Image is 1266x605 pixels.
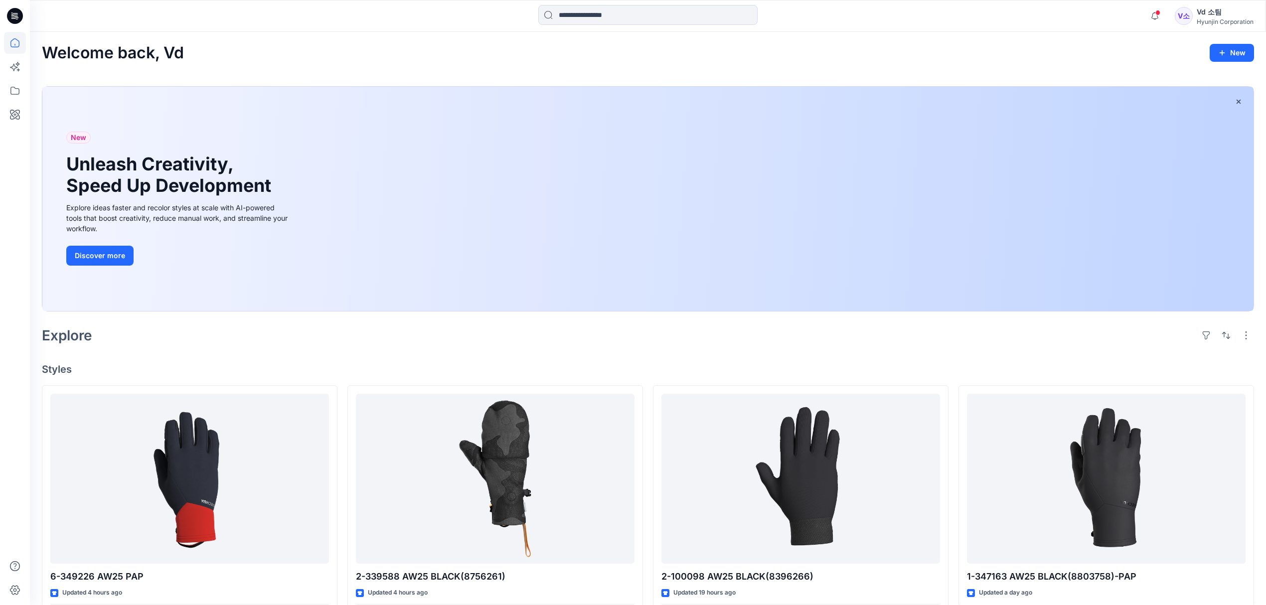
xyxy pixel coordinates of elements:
[661,570,940,584] p: 2-100098 AW25 BLACK(8396266)
[356,394,634,564] a: 2-339588 AW25 BLACK(8756261)
[50,394,329,564] a: 6-349226 AW25 PAP
[1197,18,1254,25] div: Hyunjin Corporation
[368,588,428,598] p: Updated 4 hours ago
[71,132,86,144] span: New
[66,153,276,196] h1: Unleash Creativity, Speed Up Development
[673,588,736,598] p: Updated 19 hours ago
[661,394,940,564] a: 2-100098 AW25 BLACK(8396266)
[1210,44,1254,62] button: New
[979,588,1032,598] p: Updated a day ago
[62,588,122,598] p: Updated 4 hours ago
[967,570,1246,584] p: 1-347163 AW25 BLACK(8803758)-PAP
[356,570,634,584] p: 2-339588 AW25 BLACK(8756261)
[42,327,92,343] h2: Explore
[66,202,291,234] div: Explore ideas faster and recolor styles at scale with AI-powered tools that boost creativity, red...
[50,570,329,584] p: 6-349226 AW25 PAP
[1175,7,1193,25] div: V소
[42,44,184,62] h2: Welcome back, Vd
[66,246,134,266] button: Discover more
[967,394,1246,564] a: 1-347163 AW25 BLACK(8803758)-PAP
[66,246,291,266] a: Discover more
[42,363,1254,375] h4: Styles
[1197,6,1254,18] div: Vd 소팀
